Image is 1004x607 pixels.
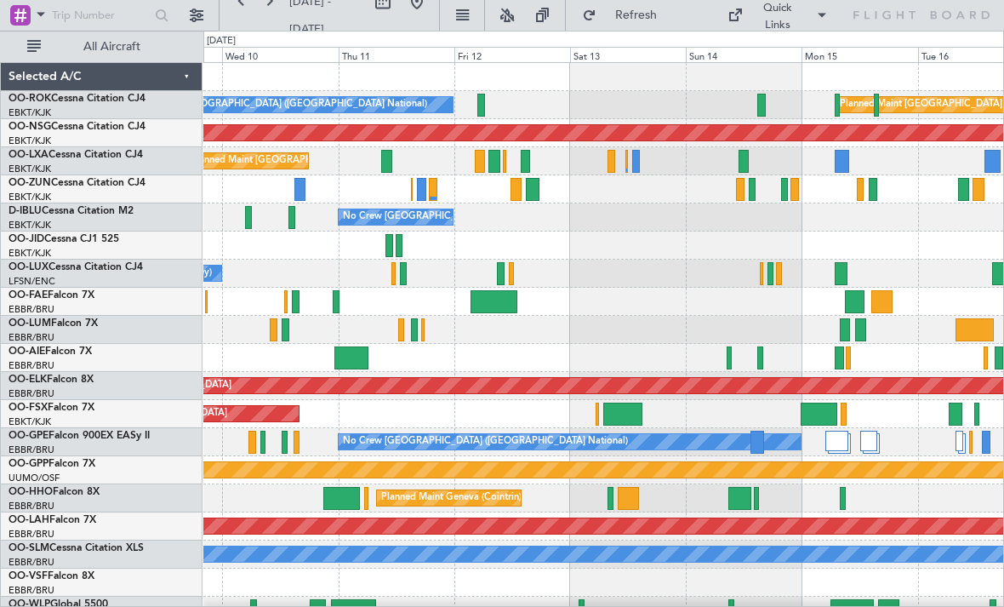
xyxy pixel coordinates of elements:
[9,459,95,469] a: OO-GPPFalcon 7X
[9,346,45,357] span: OO-AIE
[9,387,54,400] a: EBBR/BRU
[454,47,570,62] div: Fri 12
[19,33,185,60] button: All Aircraft
[9,403,48,413] span: OO-FSX
[9,178,145,188] a: OO-ZUNCessna Citation CJ4
[9,94,145,104] a: OO-ROKCessna Citation CJ4
[9,459,48,469] span: OO-GPP
[686,47,801,62] div: Sun 14
[44,41,180,53] span: All Aircraft
[9,375,94,385] a: OO-ELKFalcon 8X
[9,262,48,272] span: OO-LUX
[801,47,917,62] div: Mon 15
[9,515,49,525] span: OO-LAH
[9,106,51,119] a: EBKT/KJK
[339,47,454,62] div: Thu 11
[343,204,628,230] div: No Crew [GEOGRAPHIC_DATA] ([GEOGRAPHIC_DATA] National)
[9,431,150,441] a: OO-GPEFalcon 900EX EASy II
[9,206,42,216] span: D-IBLU
[381,485,522,511] div: Planned Maint Geneva (Cointrin)
[9,346,92,357] a: OO-AIEFalcon 7X
[9,290,48,301] span: OO-FAE
[222,47,338,62] div: Wed 10
[9,191,51,203] a: EBKT/KJK
[9,206,134,216] a: D-IBLUCessna Citation M2
[600,9,671,21] span: Refresh
[9,487,100,497] a: OO-HHOFalcon 8X
[9,359,54,372] a: EBBR/BRU
[9,543,144,553] a: OO-SLMCessna Citation XLS
[9,94,51,104] span: OO-ROK
[574,2,676,29] button: Refresh
[9,262,143,272] a: OO-LUXCessna Citation CJ4
[9,571,94,581] a: OO-VSFFalcon 8X
[9,318,51,329] span: OO-LUM
[9,150,48,160] span: OO-LXA
[9,178,51,188] span: OO-ZUN
[9,234,119,244] a: OO-JIDCessna CJ1 525
[9,219,51,232] a: EBKT/KJK
[9,163,51,175] a: EBKT/KJK
[9,556,54,569] a: EBBR/BRU
[9,290,94,301] a: OO-FAEFalcon 7X
[9,472,60,484] a: UUMO/OSF
[343,429,628,455] div: No Crew [GEOGRAPHIC_DATA] ([GEOGRAPHIC_DATA] National)
[9,234,44,244] span: OO-JID
[9,303,54,316] a: EBBR/BRU
[719,2,836,29] button: Quick Links
[9,150,143,160] a: OO-LXACessna Citation CJ4
[9,275,55,288] a: LFSN/ENC
[9,318,98,329] a: OO-LUMFalcon 7X
[9,431,48,441] span: OO-GPE
[9,444,54,456] a: EBBR/BRU
[9,571,48,581] span: OO-VSF
[9,403,94,413] a: OO-FSXFalcon 7X
[9,543,49,553] span: OO-SLM
[9,584,54,597] a: EBBR/BRU
[570,47,686,62] div: Sat 13
[9,135,51,147] a: EBKT/KJK
[9,487,53,497] span: OO-HHO
[9,247,51,260] a: EBKT/KJK
[9,415,51,428] a: EBKT/KJK
[207,34,236,49] div: [DATE]
[9,528,54,541] a: EBBR/BRU
[9,122,145,132] a: OO-NSGCessna Citation CJ4
[52,3,150,28] input: Trip Number
[9,500,54,513] a: EBBR/BRU
[9,375,47,385] span: OO-ELK
[9,122,51,132] span: OO-NSG
[9,331,54,344] a: EBBR/BRU
[111,92,427,117] div: A/C Unavailable [GEOGRAPHIC_DATA] ([GEOGRAPHIC_DATA] National)
[9,515,96,525] a: OO-LAHFalcon 7X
